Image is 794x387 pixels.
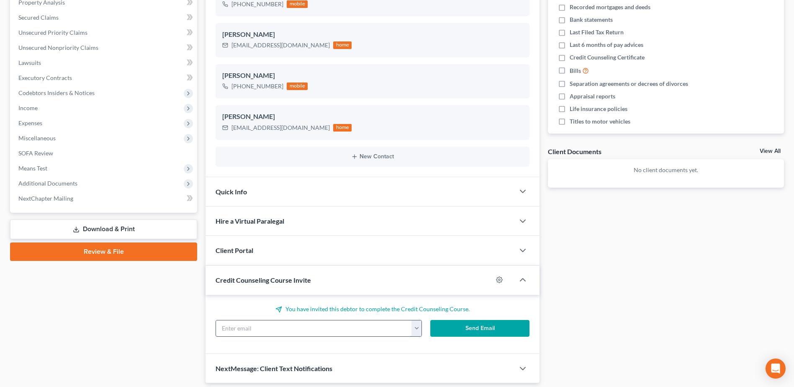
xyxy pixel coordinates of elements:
div: [EMAIL_ADDRESS][DOMAIN_NAME] [231,41,330,49]
div: Open Intercom Messenger [766,359,786,379]
a: Executory Contracts [12,70,197,85]
a: Lawsuits [12,55,197,70]
div: home [333,124,352,132]
a: View All [760,148,781,154]
span: Bills [570,67,581,75]
a: NextChapter Mailing [12,191,197,206]
span: Miscellaneous [18,134,56,142]
span: Codebtors Insiders & Notices [18,89,95,96]
span: SOFA Review [18,150,53,157]
a: Review & File [10,243,197,261]
input: Enter email [216,320,411,336]
a: SOFA Review [12,146,197,161]
span: Means Test [18,165,47,172]
span: Secured Claims [18,14,59,21]
span: Last 6 months of pay advices [570,41,643,49]
span: Unsecured Priority Claims [18,29,87,36]
span: Credit Counseling Course Invite [216,276,311,284]
span: Client Portal [216,246,253,254]
p: You have invited this debtor to complete the Credit Counseling Course. [216,305,529,313]
div: [PERSON_NAME] [222,30,523,40]
span: Credit Counseling Certificate [570,53,645,62]
div: mobile [287,83,308,90]
div: [EMAIL_ADDRESS][DOMAIN_NAME] [231,124,330,132]
span: Unsecured Nonpriority Claims [18,44,98,51]
span: Life insurance policies [570,105,627,113]
div: Client Documents [548,147,601,156]
span: Quick Info [216,188,247,196]
span: NextMessage: Client Text Notifications [216,364,332,372]
p: No client documents yet. [555,166,777,174]
button: New Contact [222,153,523,160]
span: Recorded mortgages and deeds [570,3,650,11]
span: Separation agreements or decrees of divorces [570,80,688,88]
a: Unsecured Priority Claims [12,25,197,40]
span: NextChapter Mailing [18,195,73,202]
span: Hire a Virtual Paralegal [216,217,284,225]
span: Expenses [18,119,42,126]
a: Download & Print [10,219,197,239]
button: Send Email [430,320,529,337]
span: Titles to motor vehicles [570,117,630,126]
div: [PERSON_NAME] [222,112,523,122]
a: Unsecured Nonpriority Claims [12,40,197,55]
span: Bank statements [570,15,613,24]
span: Income [18,104,38,111]
span: Last Filed Tax Return [570,28,624,36]
span: Executory Contracts [18,74,72,81]
a: Secured Claims [12,10,197,25]
div: [PHONE_NUMBER] [231,82,283,90]
div: [PERSON_NAME] [222,71,523,81]
div: mobile [287,0,308,8]
span: Appraisal reports [570,92,615,101]
span: Additional Documents [18,180,77,187]
span: Lawsuits [18,59,41,66]
div: home [333,41,352,49]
